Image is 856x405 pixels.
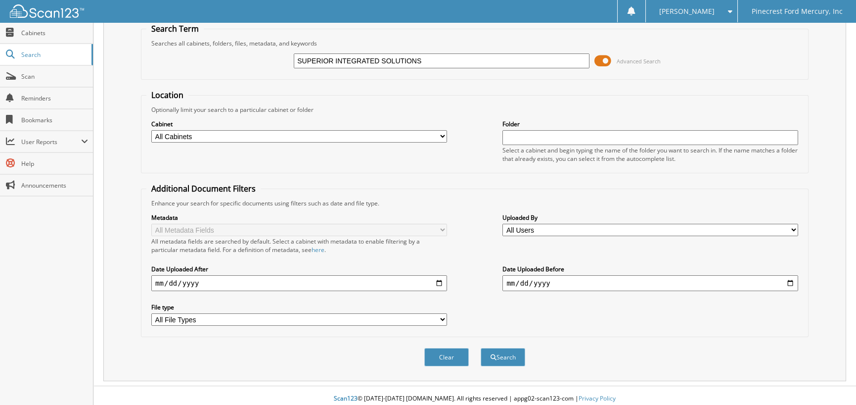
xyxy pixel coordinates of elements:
span: User Reports [21,138,81,146]
iframe: Chat Widget [807,357,856,405]
legend: Search Term [146,23,204,34]
span: Scan123 [334,394,358,403]
span: Bookmarks [21,116,88,124]
span: [PERSON_NAME] [659,8,715,14]
input: start [151,275,447,291]
span: Search [21,51,87,59]
span: Cabinets [21,29,88,37]
span: Reminders [21,94,88,102]
span: Advanced Search [617,57,661,65]
div: Optionally limit your search to a particular cabinet or folder [146,105,803,114]
label: Uploaded By [502,213,798,222]
span: Scan [21,72,88,81]
div: Enhance your search for specific documents using filters such as date and file type. [146,199,803,207]
label: Date Uploaded Before [502,265,798,273]
label: File type [151,303,447,311]
a: Privacy Policy [579,394,616,403]
span: Announcements [21,181,88,190]
label: Folder [502,120,798,128]
div: All metadata fields are searched by default. Select a cabinet with metadata to enable filtering b... [151,237,447,254]
legend: Additional Document Filters [146,183,261,194]
label: Metadata [151,213,447,222]
div: Searches all cabinets, folders, files, metadata, and keywords [146,39,803,48]
button: Search [481,348,525,366]
img: scan123-logo-white.svg [10,4,84,18]
a: here [312,246,324,254]
span: Pinecrest Ford Mercury, Inc [752,8,843,14]
label: Cabinet [151,120,447,128]
button: Clear [424,348,469,366]
input: end [502,275,798,291]
div: Select a cabinet and begin typing the name of the folder you want to search in. If the name match... [502,146,798,163]
span: Help [21,159,88,168]
legend: Location [146,90,188,101]
label: Date Uploaded After [151,265,447,273]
